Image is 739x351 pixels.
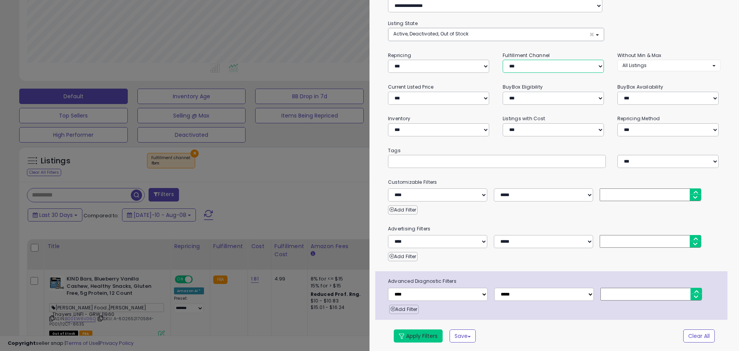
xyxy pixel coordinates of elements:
[617,84,663,90] small: BuyBox Availability
[388,52,411,59] small: Repricing
[388,20,418,27] small: Listing State
[450,329,476,343] button: Save
[388,115,410,122] small: Inventory
[393,30,468,37] span: Active, Deactivated, Out of Stock
[503,115,545,122] small: Listings with Cost
[388,28,604,41] button: Active, Deactivated, Out of Stock ×
[382,277,727,286] span: Advanced Diagnostic Filters
[389,305,419,314] button: Add Filter
[503,84,543,90] small: BuyBox Eligibility
[589,30,594,39] span: ×
[388,252,418,261] button: Add Filter
[382,146,726,155] small: Tags
[683,329,715,343] button: Clear All
[382,178,726,186] small: Customizable Filters
[617,52,662,59] small: Without Min & Max
[617,60,721,71] button: All Listings
[503,52,550,59] small: Fulfillment Channel
[388,205,418,215] button: Add Filter
[382,225,726,233] small: Advertising Filters
[394,329,443,343] button: Apply Filters
[617,115,660,122] small: Repricing Method
[622,62,647,69] span: All Listings
[388,84,433,90] small: Current Listed Price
